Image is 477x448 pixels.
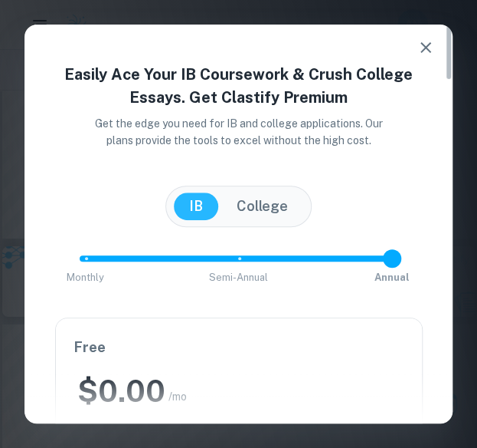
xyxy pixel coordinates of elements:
button: College [221,193,303,220]
h4: Easily Ace Your IB Coursework & Crush College Essays. Get Clastify Premium [43,63,434,109]
p: Get the edge you need for IB and college applications. Our plans provide the tools to excel witho... [82,115,395,149]
span: Semi-Annual [209,272,268,283]
h2: $ 0.00 [77,371,165,411]
button: IB [174,193,218,220]
span: Annual [374,272,410,283]
span: Monthly [67,272,104,283]
h6: Free [74,337,403,358]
